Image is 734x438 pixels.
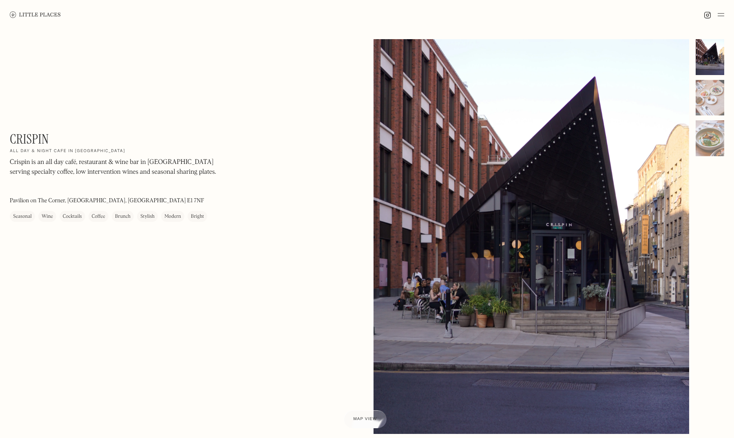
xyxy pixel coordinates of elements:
[191,213,204,221] div: Bright
[344,410,387,428] a: Map view
[354,417,377,421] span: Map view
[10,197,204,206] p: Pavilion on The Corner, [GEOGRAPHIC_DATA], [GEOGRAPHIC_DATA] E1 7NF
[63,213,82,221] div: Cocktails
[10,149,125,155] h2: All day & night cafe in [GEOGRAPHIC_DATA]
[13,213,32,221] div: Seasonal
[10,158,230,177] p: Crispin is an all day café, restaurant & wine bar in [GEOGRAPHIC_DATA] serving specialty coffee, ...
[164,213,181,221] div: Modern
[10,181,230,191] p: ‍
[140,213,155,221] div: Stylish
[42,213,53,221] div: Wine
[10,131,49,147] h1: Crispin
[115,213,130,221] div: Brunch
[92,213,105,221] div: Coffee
